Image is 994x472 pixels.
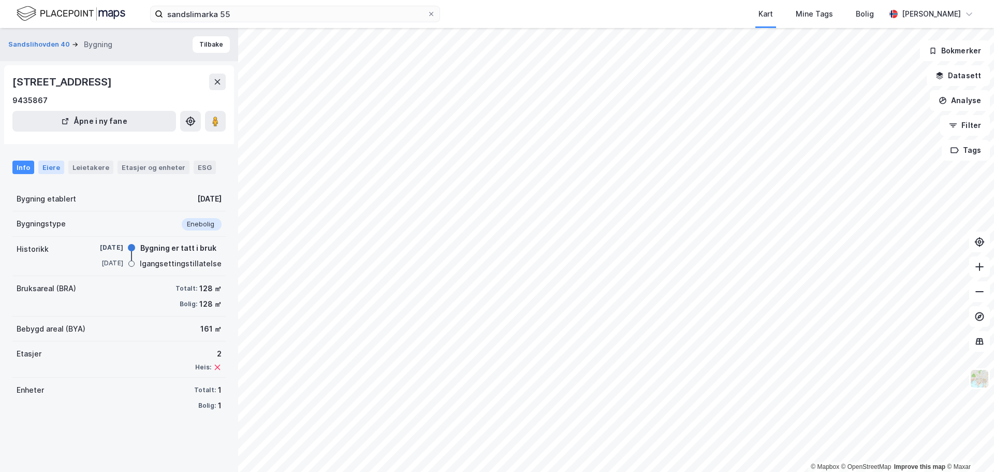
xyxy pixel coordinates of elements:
[17,282,76,295] div: Bruksareal (BRA)
[17,218,66,230] div: Bygningstype
[82,259,123,268] div: [DATE]
[942,140,990,161] button: Tags
[140,242,216,254] div: Bygning er tatt i bruk
[12,74,114,90] div: [STREET_ADDRESS]
[180,300,197,308] div: Bolig:
[199,282,222,295] div: 128 ㎡
[796,8,833,20] div: Mine Tags
[17,5,125,23] img: logo.f888ab2527a4732fd821a326f86c7f29.svg
[17,323,85,335] div: Bebygd areal (BYA)
[856,8,874,20] div: Bolig
[970,369,989,389] img: Z
[940,115,990,136] button: Filter
[8,39,72,50] button: Sandslihovden 40
[930,90,990,111] button: Analyse
[12,161,34,174] div: Info
[200,323,222,335] div: 161 ㎡
[12,94,48,107] div: 9435867
[17,193,76,205] div: Bygning etablert
[841,463,891,470] a: OpenStreetMap
[68,161,113,174] div: Leietakere
[218,399,222,412] div: 1
[894,463,945,470] a: Improve this map
[194,386,216,394] div: Totalt:
[758,8,773,20] div: Kart
[198,402,216,410] div: Bolig:
[17,348,41,360] div: Etasjer
[197,193,222,205] div: [DATE]
[942,422,994,472] iframe: Chat Widget
[902,8,961,20] div: [PERSON_NAME]
[38,161,64,174] div: Eiere
[122,163,185,172] div: Etasjer og enheter
[12,111,176,132] button: Åpne i ny fane
[199,298,222,310] div: 128 ㎡
[140,258,222,270] div: Igangsettingstillatelse
[17,243,49,255] div: Historikk
[163,6,427,22] input: Søk på adresse, matrikkel, gårdeiere, leietakere eller personer
[193,36,230,53] button: Tilbake
[176,284,197,293] div: Totalt:
[194,161,216,174] div: ESG
[927,65,990,86] button: Datasett
[811,463,839,470] a: Mapbox
[82,243,123,252] div: [DATE]
[84,38,112,51] div: Bygning
[942,422,994,472] div: Kontrollprogram for chat
[920,40,990,61] button: Bokmerker
[195,363,211,371] div: Heis:
[195,348,222,360] div: 2
[17,384,44,396] div: Enheter
[218,384,222,396] div: 1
